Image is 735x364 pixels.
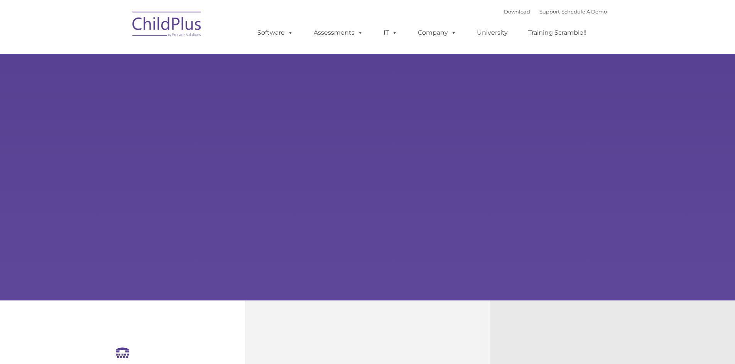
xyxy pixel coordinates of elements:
a: Schedule A Demo [561,8,607,15]
a: Company [410,25,464,40]
img: ChildPlus by Procare Solutions [128,6,206,45]
a: IT [376,25,405,40]
font: | [504,8,607,15]
a: University [469,25,515,40]
a: Support [539,8,560,15]
a: Training Scramble!! [520,25,594,40]
a: Software [250,25,301,40]
a: Assessments [306,25,371,40]
a: Download [504,8,530,15]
